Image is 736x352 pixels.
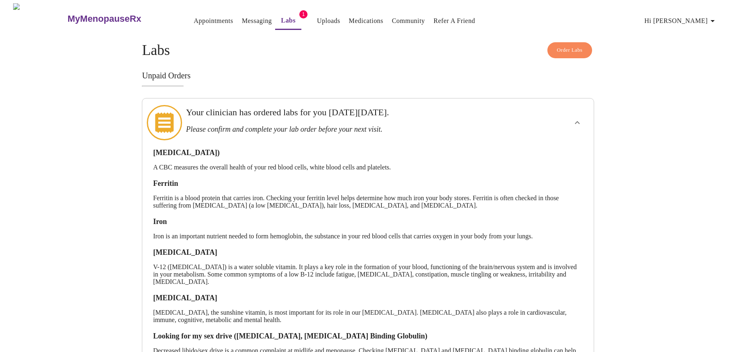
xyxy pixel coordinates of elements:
[153,179,583,188] h3: Ferritin
[153,233,583,240] p: Iron is an important nutrient needed to form hemoglobin, the substance in your red blood cells th...
[349,15,383,27] a: Medications
[389,13,428,29] button: Community
[153,248,583,257] h3: [MEDICAL_DATA]
[142,42,594,59] h4: Labs
[13,3,66,34] img: MyMenopauseRx Logo
[557,46,583,55] span: Order Labs
[275,12,301,30] button: Labs
[314,13,344,29] button: Uploads
[186,125,506,134] h3: Please confirm and complete your lab order before your next visit.
[430,13,479,29] button: Refer a Friend
[153,149,583,157] h3: [MEDICAL_DATA])
[641,13,721,29] button: Hi [PERSON_NAME]
[142,71,594,80] h3: Unpaid Orders
[153,309,583,324] p: [MEDICAL_DATA], the sunshine vitamin, is most important for its role in our [MEDICAL_DATA]. [MEDI...
[281,15,296,26] a: Labs
[190,13,236,29] button: Appointments
[547,42,592,58] button: Order Labs
[153,294,583,302] h3: [MEDICAL_DATA]
[66,5,174,33] a: MyMenopauseRx
[392,15,425,27] a: Community
[153,263,583,286] p: V-12 ([MEDICAL_DATA]) is a water soluble vitamin. It plays a key role in the formation of your bl...
[194,15,233,27] a: Appointments
[68,14,141,24] h3: MyMenopauseRx
[433,15,475,27] a: Refer a Friend
[186,107,506,118] h3: Your clinician has ordered labs for you [DATE][DATE].
[153,164,583,171] p: A CBC measures the overall health of your red blood cells, white blood cells and platelets.
[346,13,387,29] button: Medications
[645,15,718,27] span: Hi [PERSON_NAME]
[153,332,583,341] h3: Looking for my sex drive ([MEDICAL_DATA], [MEDICAL_DATA] Binding Globulin)
[153,217,583,226] h3: Iron
[299,10,308,18] span: 1
[239,13,275,29] button: Messaging
[153,194,583,209] p: Ferritin is a blood protein that carries iron. Checking your ferritin level helps determine how m...
[242,15,272,27] a: Messaging
[567,113,587,133] button: show more
[317,15,340,27] a: Uploads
